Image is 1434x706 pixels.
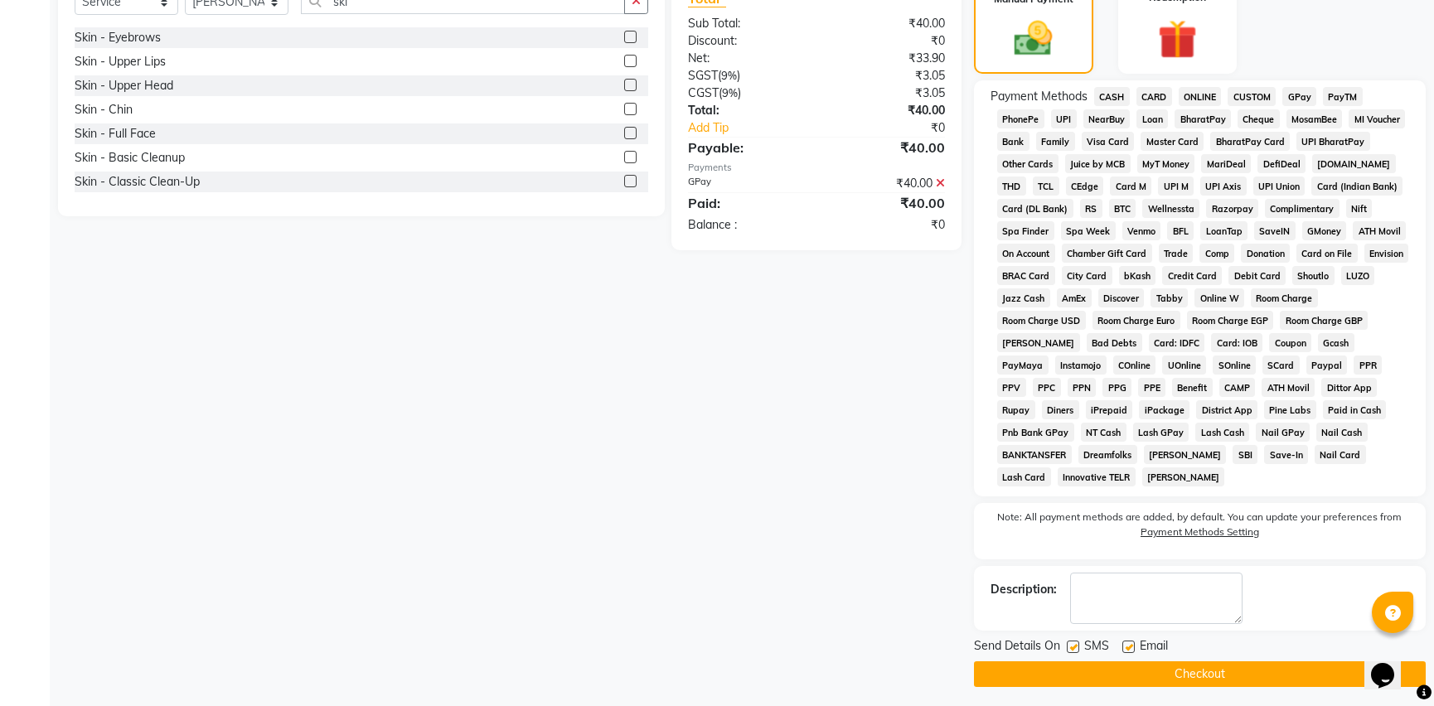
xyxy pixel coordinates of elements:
[1318,333,1354,352] span: Gcash
[1102,378,1131,397] span: PPG
[991,510,1409,546] label: Note: All payment methods are added, by default. You can update your preferences from
[1238,109,1280,128] span: Cheque
[997,288,1050,307] span: Jazz Cash
[688,161,945,175] div: Payments
[721,69,737,82] span: 9%
[1201,154,1251,173] span: MariDeal
[1151,288,1188,307] span: Tabby
[997,333,1080,352] span: [PERSON_NAME]
[1264,400,1316,419] span: Pine Labs
[1098,288,1145,307] span: Discover
[1302,221,1347,240] span: GMoney
[1353,221,1406,240] span: ATH Movil
[816,175,957,192] div: ₹40.00
[991,88,1088,105] span: Payment Methods
[1286,109,1343,128] span: MosamBee
[676,15,816,32] div: Sub Total:
[1042,400,1079,419] span: Diners
[1269,333,1311,352] span: Coupon
[1251,288,1318,307] span: Room Charge
[1346,199,1373,218] span: Nift
[676,138,816,157] div: Payable:
[1196,400,1257,419] span: District App
[1323,87,1363,106] span: PayTM
[1228,87,1276,106] span: CUSTOM
[1296,132,1370,151] span: UPI BharatPay
[997,423,1074,442] span: Pnb Bank GPay
[1084,637,1109,658] span: SMS
[1133,423,1189,442] span: Lash GPay
[1142,199,1199,218] span: Wellnessta
[1057,288,1092,307] span: AmEx
[1094,87,1130,106] span: CASH
[1068,378,1097,397] span: PPN
[1113,355,1156,375] span: COnline
[1083,109,1131,128] span: NearBuy
[1061,221,1116,240] span: Spa Week
[1195,423,1249,442] span: Lash Cash
[75,125,156,143] div: Skin - Full Face
[1158,176,1194,196] span: UPI M
[688,85,719,100] span: CGST
[1144,445,1227,464] span: [PERSON_NAME]
[816,216,957,234] div: ₹0
[1172,378,1213,397] span: Benefit
[1210,132,1290,151] span: BharatPay Card
[1092,311,1180,330] span: Room Charge Euro
[1033,378,1061,397] span: PPC
[1141,525,1259,539] label: Payment Methods Setting
[676,32,816,50] div: Discount:
[676,102,816,119] div: Total:
[997,445,1072,464] span: BANKTANSFER
[997,132,1029,151] span: Bank
[997,199,1073,218] span: Card (DL Bank)
[997,154,1059,173] span: Other Cards
[1119,266,1156,285] span: bKash
[1253,176,1306,196] span: UPI Union
[1149,333,1205,352] span: Card: IDFC
[816,85,957,102] div: ₹3.05
[1146,15,1210,64] img: _gift.svg
[676,67,816,85] div: ( )
[1200,221,1247,240] span: LoanTap
[722,86,738,99] span: 9%
[1187,311,1274,330] span: Room Charge EGP
[1058,467,1136,486] span: Innovative TELR
[1002,17,1064,60] img: _cash.svg
[816,138,957,157] div: ₹40.00
[1213,355,1256,375] span: SOnline
[1349,109,1405,128] span: MI Voucher
[1033,176,1059,196] span: TCL
[676,216,816,234] div: Balance :
[75,101,133,118] div: Skin - Chin
[1280,311,1368,330] span: Room Charge GBP
[1264,445,1308,464] span: Save-In
[1109,199,1136,218] span: BTC
[75,77,173,94] div: Skin - Upper Head
[1211,333,1262,352] span: Card: IOB
[1051,109,1077,128] span: UPI
[1136,87,1172,106] span: CARD
[1194,288,1244,307] span: Online W
[1312,154,1396,173] span: [DOMAIN_NAME]
[816,193,957,213] div: ₹40.00
[816,15,957,32] div: ₹40.00
[1256,423,1310,442] span: Nail GPay
[1296,244,1358,263] span: Card on File
[1311,176,1403,196] span: Card (Indian Bank)
[1233,445,1257,464] span: SBI
[1364,640,1417,689] iframe: chat widget
[1219,378,1256,397] span: CAMP
[974,661,1426,687] button: Checkout
[1142,467,1225,486] span: [PERSON_NAME]
[816,102,957,119] div: ₹40.00
[1257,154,1306,173] span: DefiDeal
[1141,132,1204,151] span: Master Card
[1262,355,1300,375] span: SCard
[1087,333,1142,352] span: Bad Debts
[1175,109,1231,128] span: BharatPay
[1066,176,1104,196] span: CEdge
[997,176,1026,196] span: THD
[1062,244,1152,263] span: Chamber Gift Card
[75,29,161,46] div: Skin - Eyebrows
